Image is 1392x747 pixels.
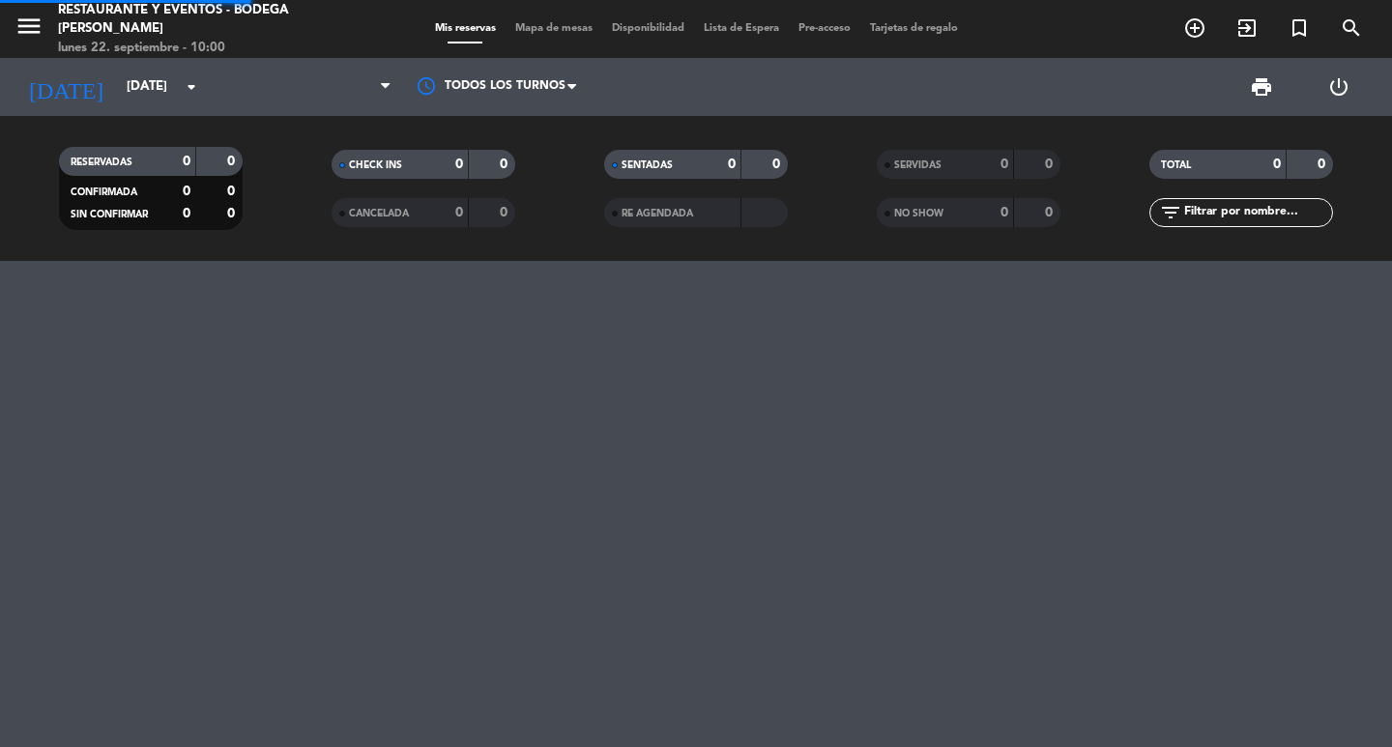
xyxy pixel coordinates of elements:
[1327,75,1350,99] i: power_settings_new
[1045,206,1057,219] strong: 0
[227,155,239,168] strong: 0
[894,160,942,170] span: SERVIDAS
[1159,201,1182,224] i: filter_list
[1250,75,1273,99] span: print
[349,209,409,218] span: CANCELADA
[1045,158,1057,171] strong: 0
[694,23,789,34] span: Lista de Espera
[1340,16,1363,40] i: search
[14,66,117,108] i: [DATE]
[1000,158,1008,171] strong: 0
[728,158,736,171] strong: 0
[772,158,784,171] strong: 0
[1182,202,1332,223] input: Filtrar por nombre...
[58,39,333,58] div: lunes 22. septiembre - 10:00
[1235,16,1259,40] i: exit_to_app
[455,158,463,171] strong: 0
[1000,206,1008,219] strong: 0
[14,12,43,47] button: menu
[14,12,43,41] i: menu
[506,23,602,34] span: Mapa de mesas
[1183,16,1206,40] i: add_circle_outline
[71,210,148,219] span: SIN CONFIRMAR
[622,209,693,218] span: RE AGENDADA
[1300,58,1377,116] div: LOG OUT
[860,23,968,34] span: Tarjetas de regalo
[180,75,203,99] i: arrow_drop_down
[58,1,333,39] div: Restaurante y Eventos - Bodega [PERSON_NAME]
[71,187,137,197] span: CONFIRMADA
[455,206,463,219] strong: 0
[227,185,239,198] strong: 0
[227,207,239,220] strong: 0
[183,185,190,198] strong: 0
[622,160,673,170] span: SENTADAS
[500,206,511,219] strong: 0
[349,160,402,170] span: CHECK INS
[183,207,190,220] strong: 0
[1273,158,1281,171] strong: 0
[602,23,694,34] span: Disponibilidad
[789,23,860,34] span: Pre-acceso
[425,23,506,34] span: Mis reservas
[1161,160,1191,170] span: TOTAL
[71,158,132,167] span: RESERVADAS
[1318,158,1329,171] strong: 0
[500,158,511,171] strong: 0
[894,209,943,218] span: NO SHOW
[1288,16,1311,40] i: turned_in_not
[183,155,190,168] strong: 0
